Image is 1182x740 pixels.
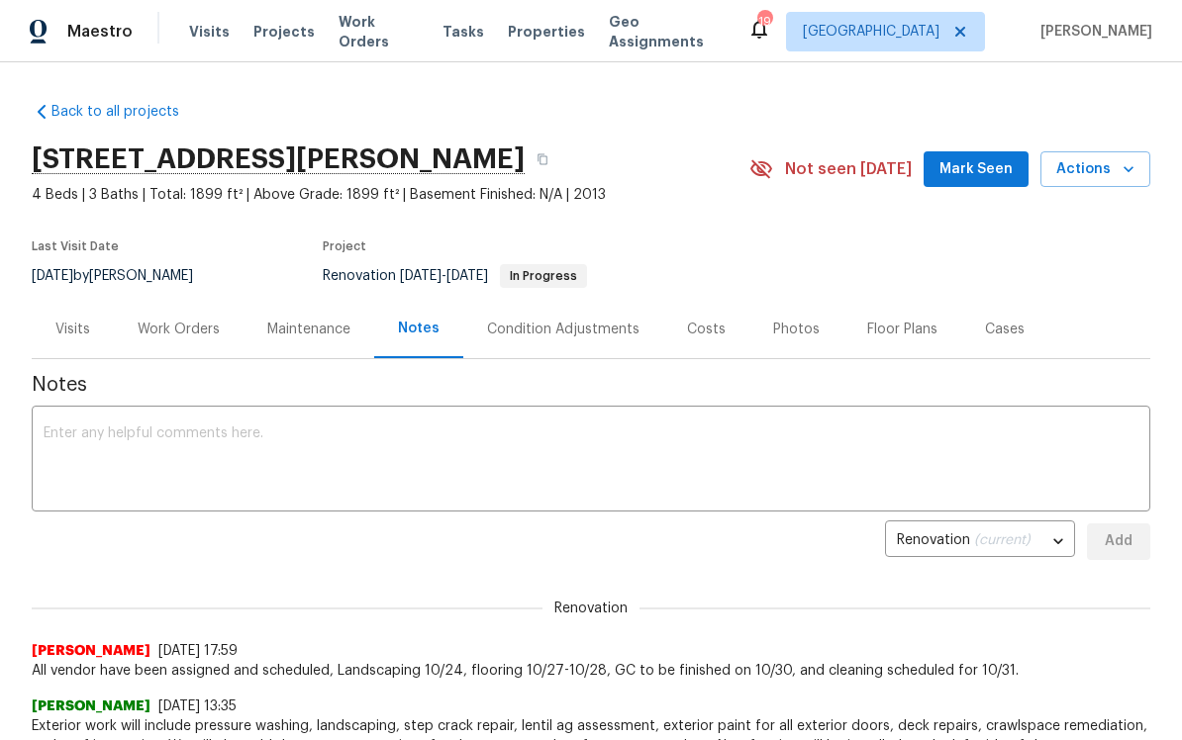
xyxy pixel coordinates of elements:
[32,661,1150,681] span: All vendor have been assigned and scheduled, Landscaping 10/24, flooring 10/27-10/28, GC to be fi...
[985,320,1025,339] div: Cases
[1033,22,1152,42] span: [PERSON_NAME]
[32,696,150,716] span: [PERSON_NAME]
[323,240,366,252] span: Project
[189,22,230,42] span: Visits
[609,12,724,51] span: Geo Assignments
[400,269,442,283] span: [DATE]
[924,151,1029,188] button: Mark Seen
[32,102,222,122] a: Back to all projects
[55,320,90,339] div: Visits
[487,320,640,339] div: Condition Adjustments
[773,320,820,339] div: Photos
[508,22,585,42] span: Properties
[446,269,488,283] span: [DATE]
[974,533,1031,547] span: (current)
[687,320,726,339] div: Costs
[158,644,238,658] span: [DATE] 17:59
[339,12,419,51] span: Work Orders
[253,22,315,42] span: Projects
[1040,151,1150,188] button: Actions
[138,320,220,339] div: Work Orders
[1056,157,1134,182] span: Actions
[400,269,488,283] span: -
[32,375,1150,395] span: Notes
[32,264,217,288] div: by [PERSON_NAME]
[32,185,749,205] span: 4 Beds | 3 Baths | Total: 1899 ft² | Above Grade: 1899 ft² | Basement Finished: N/A | 2013
[323,269,587,283] span: Renovation
[867,320,937,339] div: Floor Plans
[542,599,640,618] span: Renovation
[803,22,939,42] span: [GEOGRAPHIC_DATA]
[885,517,1075,566] div: Renovation (current)
[939,157,1013,182] span: Mark Seen
[32,641,150,661] span: [PERSON_NAME]
[443,25,484,39] span: Tasks
[502,270,585,282] span: In Progress
[67,22,133,42] span: Maestro
[785,159,912,179] span: Not seen [DATE]
[398,319,440,338] div: Notes
[32,240,119,252] span: Last Visit Date
[757,12,771,32] div: 19
[525,141,560,177] button: Copy Address
[32,269,73,283] span: [DATE]
[158,699,237,713] span: [DATE] 13:35
[267,320,350,339] div: Maintenance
